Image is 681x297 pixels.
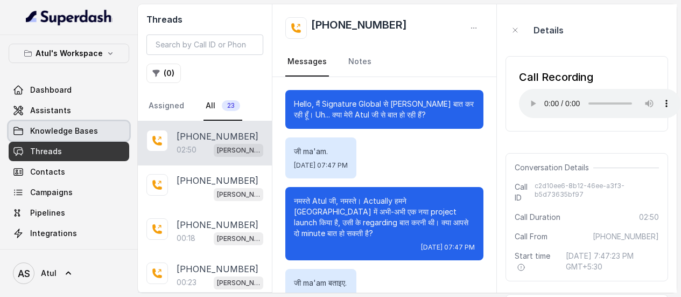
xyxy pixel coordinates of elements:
span: Knowledge Bases [30,126,98,136]
span: Call Duration [515,212,560,223]
button: (0) [146,64,181,83]
span: Contacts [30,167,65,177]
p: [PHONE_NUMBER] [177,263,258,275]
span: 23 [222,100,240,111]
p: 00:18 [177,233,195,244]
span: Atul [41,268,57,279]
a: Pipelines [9,203,129,223]
span: [DATE] 07:47 PM [421,243,475,252]
p: [PERSON_NAME] 2 [217,189,260,200]
p: [PHONE_NUMBER] [177,174,258,187]
p: 02:50 [177,144,196,155]
a: Integrations [9,224,129,243]
p: जी ma'am बताइए. [294,278,348,288]
p: नमस्ते Atul जी, नमस्ते। Actually हमने [GEOGRAPHIC_DATA] में अभी-अभी एक नया project launch किया है... [294,196,475,239]
p: [PERSON_NAME] 2 [217,233,260,244]
p: [PHONE_NUMBER] [177,130,258,143]
span: Threads [30,146,62,157]
span: Integrations [30,228,77,239]
p: 00:23 [177,277,196,288]
text: AS [18,268,30,279]
p: Atul's Workspace [36,47,103,60]
span: Campaigns [30,187,73,198]
a: Notes [346,47,374,77]
span: [DATE] 7:47:23 PM GMT+5:30 [566,251,659,272]
img: light.svg [26,9,113,26]
p: Hello, मैं Signature Global से [PERSON_NAME] बात कर रही हूँ। Uh... क्या मेरी Atul जी से बात हो रह... [294,99,475,120]
nav: Tabs [285,47,483,77]
a: API Settings [9,244,129,264]
a: Messages [285,47,329,77]
h2: Threads [146,13,263,26]
nav: Tabs [146,92,263,121]
span: Call From [515,231,547,242]
h2: [PHONE_NUMBER] [311,17,407,39]
p: [PERSON_NAME] 2 [217,145,260,156]
a: Assigned [146,92,186,121]
span: Call ID [515,182,535,203]
a: Threads [9,142,129,161]
a: Atul [9,258,129,288]
a: Assistants [9,101,129,120]
span: API Settings [30,248,77,259]
a: Campaigns [9,183,129,202]
a: Dashboard [9,80,129,100]
p: [PERSON_NAME] 2 [217,278,260,288]
span: Dashboard [30,85,72,95]
p: [PHONE_NUMBER] [177,218,258,231]
div: Call Recording [519,70,680,85]
a: All23 [203,92,242,121]
span: [PHONE_NUMBER] [593,231,659,242]
span: Pipelines [30,208,65,218]
input: Search by Call ID or Phone Number [146,34,263,55]
audio: Your browser does not support the audio element. [519,89,680,118]
span: 02:50 [639,212,659,223]
button: Atul's Workspace [9,44,129,63]
p: Details [533,24,564,37]
span: Conversation Details [515,162,593,173]
span: Assistants [30,105,71,116]
span: Start time [515,251,557,272]
span: c2d10ee6-8b12-46ee-a3f3-b5d73635bf97 [535,182,659,203]
p: जी ma'am. [294,146,348,157]
a: Knowledge Bases [9,121,129,141]
span: [DATE] 07:47 PM [294,161,348,170]
a: Contacts [9,162,129,182]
